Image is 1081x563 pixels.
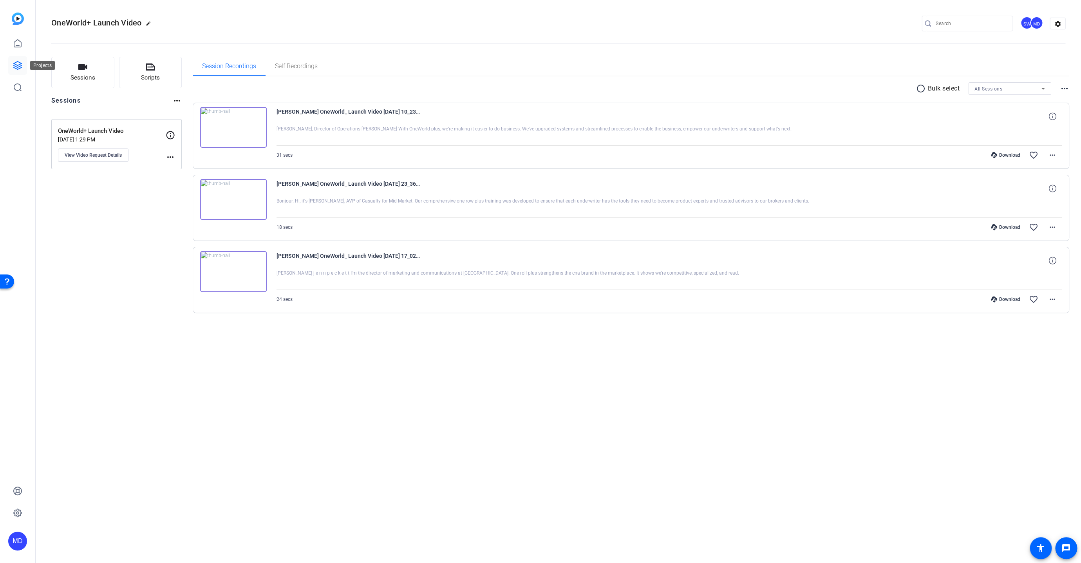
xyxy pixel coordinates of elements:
[1030,16,1044,30] ngx-avatar: Mark Dolnick
[1048,295,1057,304] mat-icon: more_horiz
[916,84,928,93] mat-icon: radio_button_unchecked
[987,296,1024,302] div: Download
[51,96,81,111] h2: Sessions
[58,136,166,143] p: [DATE] 1:29 PM
[8,532,27,550] div: MD
[277,107,421,126] span: [PERSON_NAME] OneWorld_ Launch Video [DATE] 10_23_21
[974,86,1002,92] span: All Sessions
[1060,84,1069,93] mat-icon: more_horiz
[146,21,155,30] mat-icon: edit
[1036,543,1045,553] mat-icon: accessibility
[1020,16,1033,29] div: SW
[928,84,960,93] p: Bulk select
[65,152,122,158] span: View Video Request Details
[987,224,1024,230] div: Download
[202,63,256,69] span: Session Recordings
[58,127,166,136] p: OneWorld+ Launch Video
[172,96,182,105] mat-icon: more_horiz
[277,251,421,270] span: [PERSON_NAME] OneWorld_ Launch Video [DATE] 17_02_14
[277,224,293,230] span: 18 secs
[200,107,267,148] img: thumb-nail
[58,148,128,162] button: View Video Request Details
[1029,223,1038,232] mat-icon: favorite_border
[70,73,95,82] span: Sessions
[119,57,182,88] button: Scripts
[277,152,293,158] span: 31 secs
[51,57,114,88] button: Sessions
[166,152,175,162] mat-icon: more_horiz
[1061,543,1071,553] mat-icon: message
[200,179,267,220] img: thumb-nail
[1029,150,1038,160] mat-icon: favorite_border
[1050,18,1066,30] mat-icon: settings
[30,61,55,70] div: Projects
[1029,295,1038,304] mat-icon: favorite_border
[277,297,293,302] span: 24 secs
[51,18,142,27] span: OneWorld+ Launch Video
[936,19,1006,28] input: Search
[1030,16,1043,29] div: MD
[1048,150,1057,160] mat-icon: more_horiz
[200,251,267,292] img: thumb-nail
[1020,16,1034,30] ngx-avatar: Steve Winiecki
[277,179,421,198] span: [PERSON_NAME] OneWorld_ Launch Video [DATE] 23_36_45
[141,73,160,82] span: Scripts
[987,152,1024,158] div: Download
[1048,223,1057,232] mat-icon: more_horiz
[275,63,318,69] span: Self Recordings
[12,13,24,25] img: blue-gradient.svg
